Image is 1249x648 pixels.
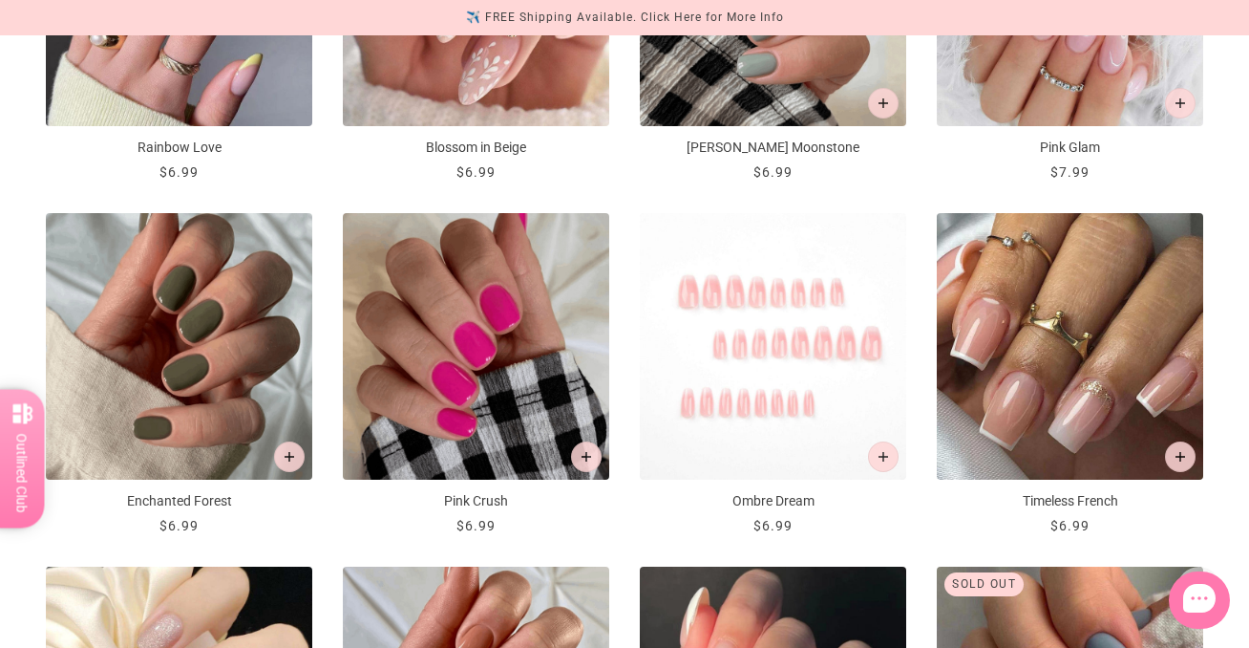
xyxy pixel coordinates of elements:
button: Add to cart [571,442,602,472]
a: Timeless French [937,213,1203,536]
p: [PERSON_NAME] Moonstone [640,138,906,158]
span: $6.99 [159,518,199,533]
button: Add to cart [868,442,899,472]
span: $6.99 [1050,518,1090,533]
a: Ombre Dream [640,213,906,536]
span: $6.99 [159,164,199,180]
img: Pink Crush-Press on Manicure-Outlined [343,213,609,480]
img: Ombré Dream - Press On Nails [640,213,906,480]
a: Enchanted Forest [46,213,312,536]
span: $7.99 [1050,164,1090,180]
p: Blossom in Beige [343,138,609,158]
span: $6.99 [456,518,496,533]
p: Pink Glam [937,138,1203,158]
button: Add to cart [1165,442,1196,472]
span: $6.99 [753,518,793,533]
p: Pink Crush [343,491,609,511]
p: Ombre Dream [640,491,906,511]
img: Enchanted Forest-Press on Manicure-Outlined [46,213,312,480]
button: Add to cart [868,88,899,119]
div: ✈️ FREE Shipping Available. Click Here for More Info [466,8,784,28]
button: Add to cart [274,442,305,472]
span: $6.99 [456,164,496,180]
span: $6.99 [753,164,793,180]
button: Add to cart [1165,88,1196,119]
p: Rainbow Love [46,138,312,158]
a: Pink Crush [343,213,609,536]
p: Timeless French [937,491,1203,511]
p: Enchanted Forest [46,491,312,511]
div: Sold out [944,572,1024,596]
